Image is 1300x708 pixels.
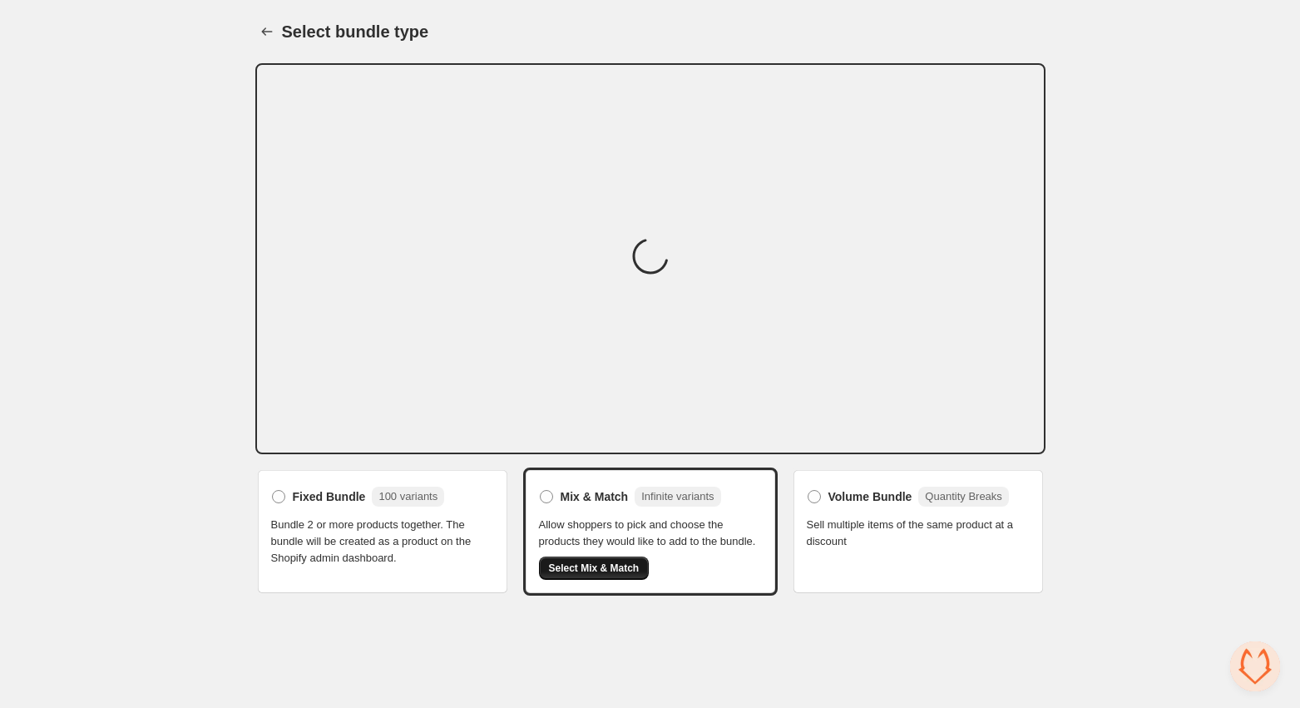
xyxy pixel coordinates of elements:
span: Bundle 2 or more products together. The bundle will be created as a product on the Shopify admin ... [271,517,494,567]
span: Fixed Bundle [293,488,366,505]
h1: Select bundle type [282,22,429,42]
button: Back [255,20,279,43]
span: Allow shoppers to pick and choose the products they would like to add to the bundle. [539,517,762,550]
button: Select Mix & Match [539,557,650,580]
span: Infinite variants [641,490,714,503]
a: Open chat [1230,641,1280,691]
span: 100 variants [378,490,437,503]
span: Select Mix & Match [549,562,640,575]
span: Volume Bundle [828,488,912,505]
span: Quantity Breaks [925,490,1002,503]
span: Mix & Match [561,488,629,505]
span: Sell multiple items of the same product at a discount [807,517,1030,550]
